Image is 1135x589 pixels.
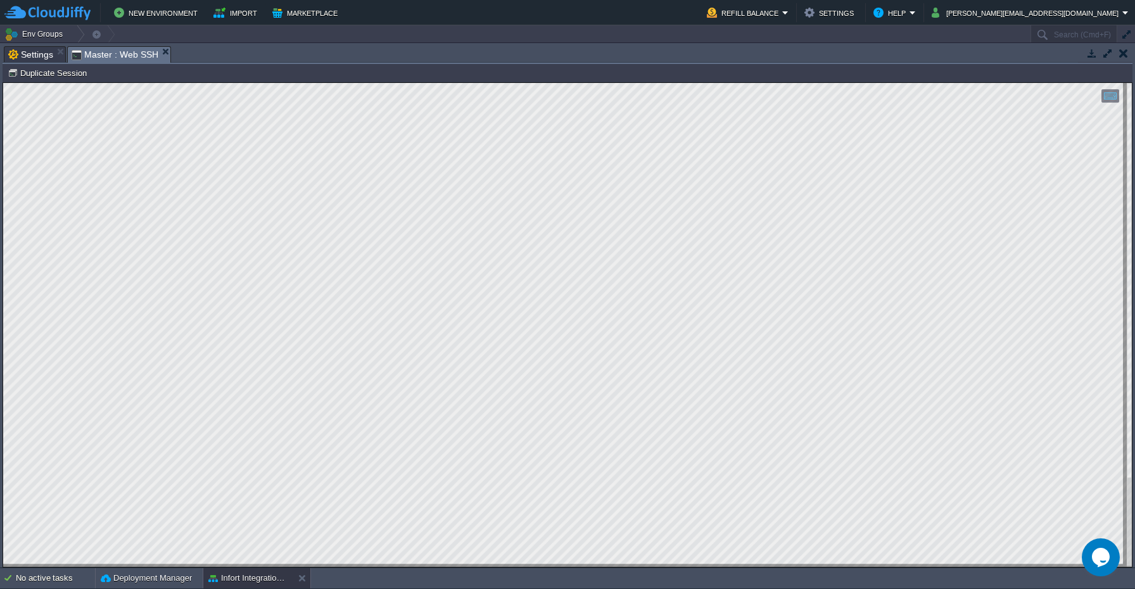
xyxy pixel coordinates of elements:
[72,47,158,63] span: Master : Web SSH
[16,568,95,588] div: No active tasks
[114,5,201,20] button: New Environment
[4,5,91,21] img: CloudJiffy
[272,5,341,20] button: Marketplace
[101,572,192,585] button: Deployment Manager
[208,572,288,585] button: Infort Integration Cluster
[932,5,1122,20] button: [PERSON_NAME][EMAIL_ADDRESS][DOMAIN_NAME]
[4,25,67,43] button: Env Groups
[1082,538,1122,576] iframe: chat widget
[873,5,910,20] button: Help
[707,5,782,20] button: Refill Balance
[8,47,53,62] span: Settings
[804,5,858,20] button: Settings
[213,5,261,20] button: Import
[8,67,91,79] button: Duplicate Session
